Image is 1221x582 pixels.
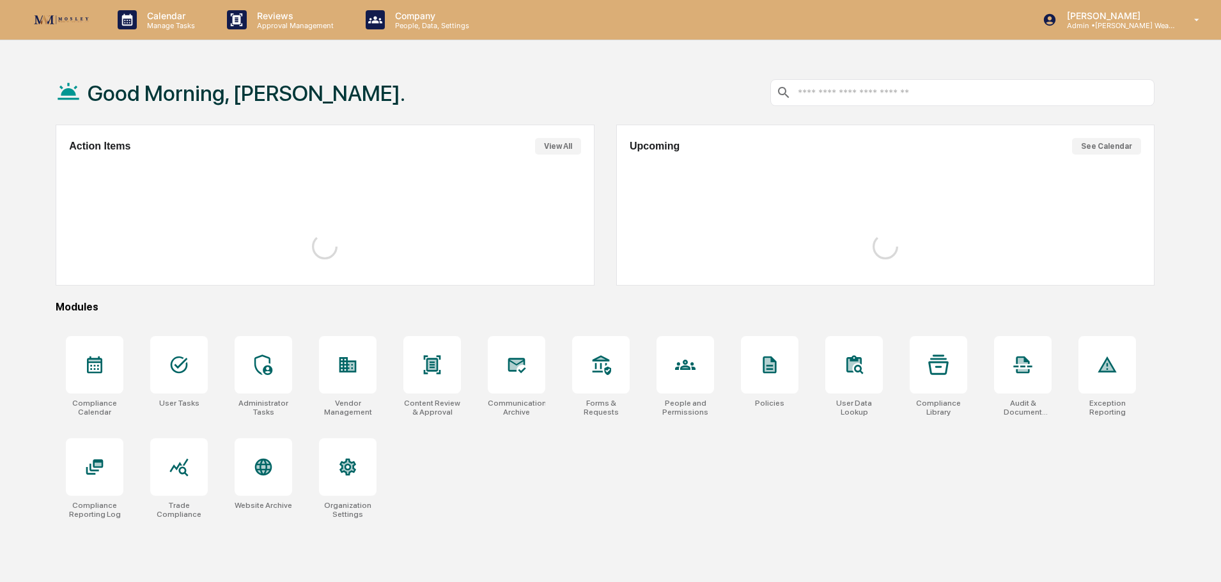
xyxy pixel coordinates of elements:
[88,80,405,106] h1: Good Morning, [PERSON_NAME].
[31,11,92,28] img: logo
[994,399,1052,417] div: Audit & Document Logs
[825,399,883,417] div: User Data Lookup
[319,399,377,417] div: Vendor Management
[657,399,714,417] div: People and Permissions
[385,10,476,21] p: Company
[488,399,545,417] div: Communications Archive
[630,141,680,152] h2: Upcoming
[137,21,201,30] p: Manage Tasks
[150,501,208,519] div: Trade Compliance
[235,501,292,510] div: Website Archive
[1078,399,1136,417] div: Exception Reporting
[403,399,461,417] div: Content Review & Approval
[247,10,340,21] p: Reviews
[137,10,201,21] p: Calendar
[66,399,123,417] div: Compliance Calendar
[159,399,199,408] div: User Tasks
[1057,21,1176,30] p: Admin • [PERSON_NAME] Wealth
[247,21,340,30] p: Approval Management
[755,399,784,408] div: Policies
[56,301,1155,313] div: Modules
[319,501,377,519] div: Organization Settings
[1072,138,1141,155] button: See Calendar
[535,138,581,155] button: View All
[572,399,630,417] div: Forms & Requests
[385,21,476,30] p: People, Data, Settings
[1057,10,1176,21] p: [PERSON_NAME]
[910,399,967,417] div: Compliance Library
[69,141,130,152] h2: Action Items
[235,399,292,417] div: Administrator Tasks
[66,501,123,519] div: Compliance Reporting Log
